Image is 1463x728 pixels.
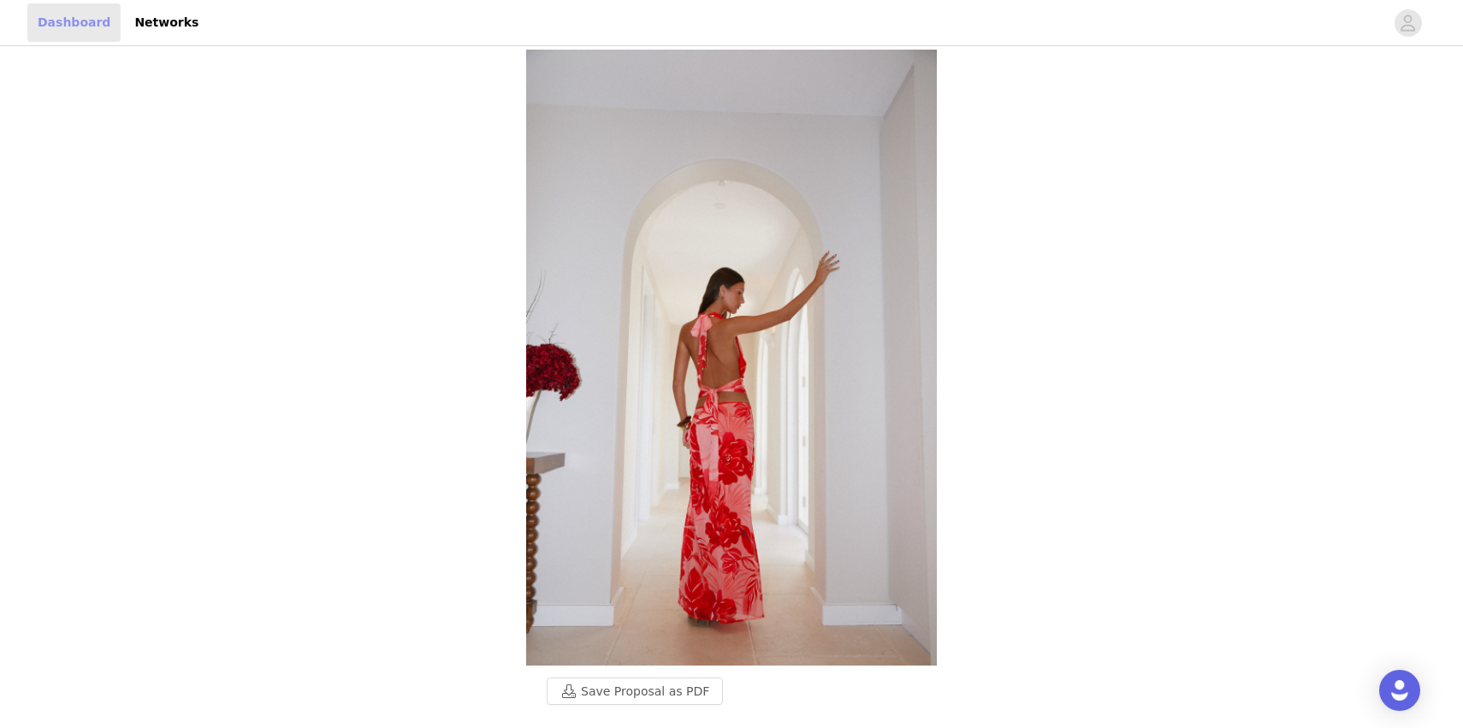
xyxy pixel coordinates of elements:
a: Dashboard [27,3,121,42]
div: Open Intercom Messenger [1379,670,1420,711]
div: avatar [1400,9,1416,37]
img: campaign image [526,50,937,666]
a: Networks [124,3,209,42]
button: Save Proposal as PDF [547,678,723,705]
